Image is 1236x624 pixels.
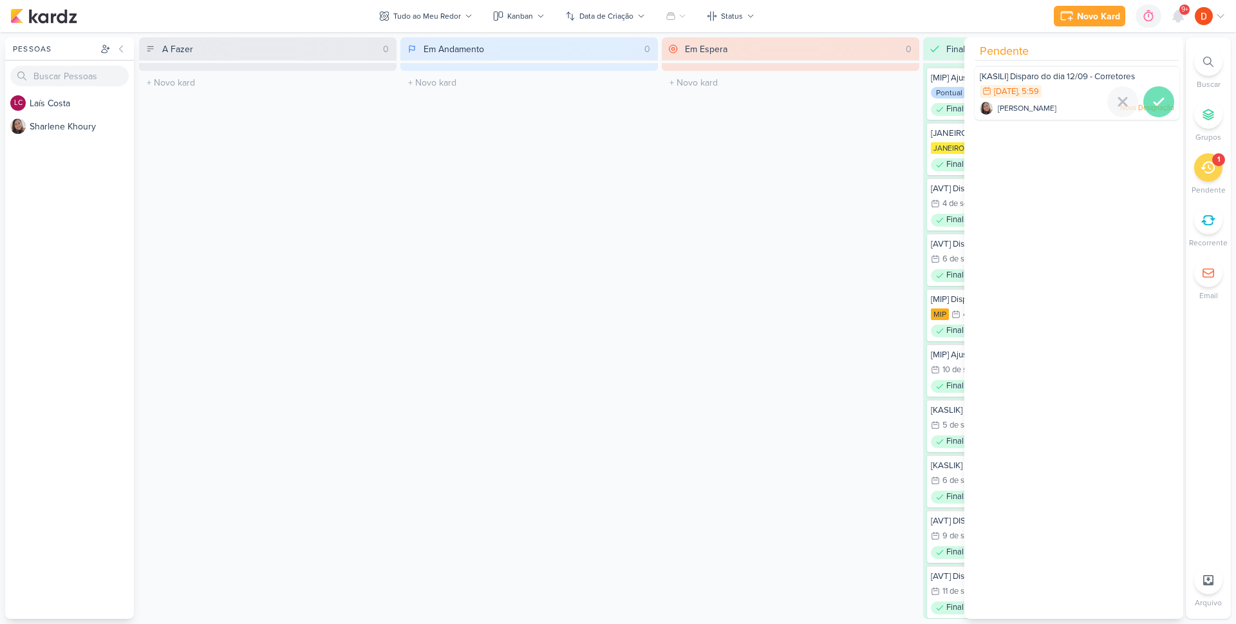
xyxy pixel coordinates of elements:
button: Novo Kard [1054,6,1125,26]
p: Finalizado [946,325,983,337]
div: 11 de set [942,587,971,596]
div: Finalizado [931,269,988,282]
div: Em Andamento [424,43,484,56]
div: Finalizado [931,380,988,393]
div: Novo Kard [1077,10,1120,23]
img: Diego Lima | TAGAWA [1195,7,1213,25]
input: + Novo kard [664,73,917,92]
div: Finalizado [931,601,988,614]
div: A Fazer [162,43,193,56]
div: [AVT] DISPARO DO DIA 08/09 - ÉDEN [931,515,1173,527]
div: Finalizado [931,491,988,504]
div: Finalizado [931,103,988,116]
div: [AVT] Disparo do dia 05/09 - Compradores [931,238,1173,250]
div: JANEIRO [931,142,967,154]
p: Finalizado [946,546,983,559]
span: 9+ [1181,5,1188,15]
p: Buscar [1197,79,1221,90]
p: Grupos [1195,131,1221,143]
div: 0 [378,43,394,56]
div: Finalizado [931,214,988,227]
div: Pessoas [10,43,98,55]
div: Pontual [931,87,968,99]
div: Finalizado [931,435,988,448]
div: [DATE] [994,88,1018,96]
div: Em Espera [685,43,727,56]
div: [KASLIK] Disparo do dia 04/09 - LEADS NOVOS E ANTIGOS [931,404,1173,416]
input: + Novo kard [403,73,655,92]
div: , 5:59 [1018,88,1039,96]
p: Finalizado [946,380,983,393]
p: Finalizado [946,491,983,504]
p: Arquivo [1195,597,1222,609]
div: 10 de set [942,366,974,374]
div: [MIP] Ajuste LP S10N [931,349,1173,361]
li: Ctrl + F [1186,48,1231,90]
div: 6 de set [942,477,971,485]
div: 1 [1217,155,1220,165]
div: 0 [639,43,655,56]
input: Buscar Pessoas [10,66,129,86]
div: [MIP] Ajuste na LP de S1ON [931,72,1173,84]
p: Email [1199,290,1218,301]
img: Sharlene Khoury [10,118,26,134]
div: 0 [901,43,917,56]
img: Sharlene Khoury [980,102,993,115]
span: [PERSON_NAME] [998,102,1056,114]
p: Recorrente [1189,237,1228,249]
p: Finalizado [946,435,983,448]
div: L a í s C o s t a [30,97,134,110]
div: 4 de set [942,200,971,208]
div: [MIP] Disparo 18 | 03/09 [931,294,1173,305]
p: Finalizado [946,158,983,171]
div: S h a r l e n e K h o u r y [30,120,134,133]
div: Finalizado [946,43,986,56]
div: [JANEIRO] Disparo 13 | 04/09 [931,128,1173,139]
div: Finalizado [931,158,988,171]
span: Pendente [980,43,1029,60]
span: [KASILI] Disparo do dia 12/09 - Corretores [980,71,1135,82]
input: + Novo kard [142,73,394,92]
p: Finalizado [946,103,983,116]
div: [AVT] Disparo do dia 03/09- Jardim do Éden [931,183,1173,194]
div: [AVT] Disparo do dia 10/09 - Éden [931,571,1173,582]
div: MIP [931,308,949,320]
div: Finalizado [931,546,988,559]
div: 5 de set [942,421,971,430]
div: [KASLIK] DISPARO DO DIA 05/09 - LEADS NOVOS E ANTIGOS [931,460,1173,471]
div: 9 de set [942,532,971,540]
div: 6 de set [942,255,971,263]
p: LC [14,100,23,107]
p: Pendente [1192,184,1226,196]
div: 4 de set [963,310,991,319]
div: Finalizado [931,325,988,337]
div: Laís Costa [10,95,26,111]
p: Finalizado [946,269,983,282]
img: kardz.app [10,8,77,24]
p: Finalizado [946,214,983,227]
p: Finalizado [946,601,983,614]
